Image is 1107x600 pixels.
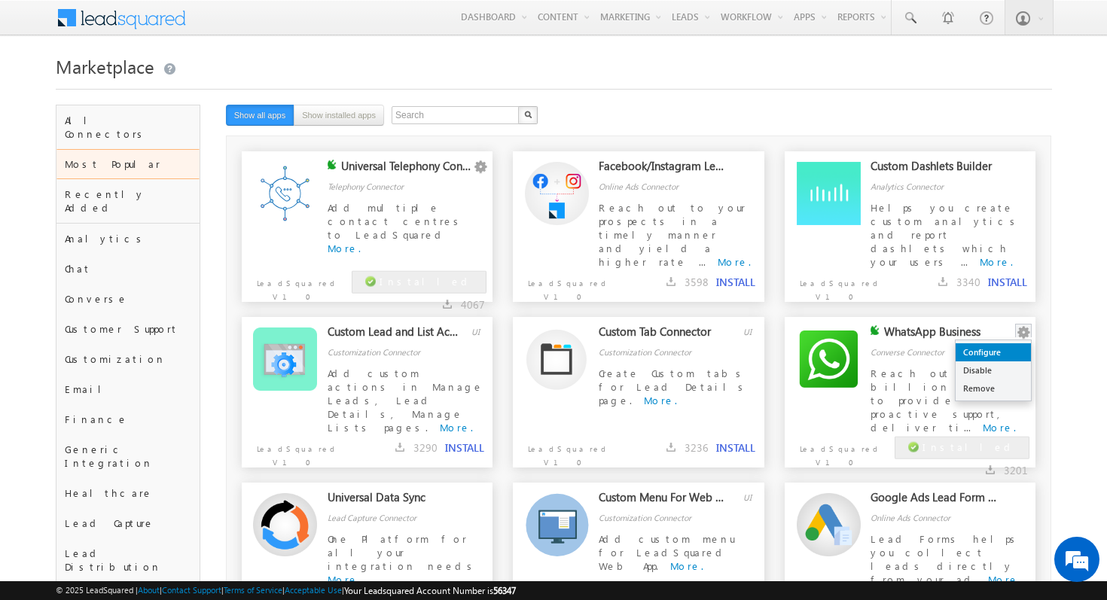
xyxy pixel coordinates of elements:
[56,224,200,254] div: Analytics
[513,269,614,303] p: LeadSquared V1.0
[988,276,1027,289] button: INSTALL
[224,585,282,595] a: Terms of Service
[253,327,317,391] img: Alternate Logo
[884,324,1015,346] div: WhatsApp Business
[599,367,749,407] span: Create Custom tabs for Lead Details page.
[328,324,459,346] div: Custom Lead and List Actions
[328,242,361,254] a: More.
[513,434,614,469] p: LeadSquared V1.0
[871,367,1021,434] span: Reach out to 1.5 billion users to provide proactive support, deliver ti...
[253,493,317,557] img: Alternate Logo
[56,254,200,284] div: Chat
[716,276,755,289] button: INSTALL
[56,404,200,434] div: Finance
[461,297,485,312] span: 4067
[685,275,709,289] span: 3598
[956,275,980,289] span: 3340
[56,583,516,598] span: © 2025 LeadSquared | | | | |
[56,478,200,508] div: Healthcare
[670,559,703,572] a: More.
[988,573,1021,586] a: More.
[253,162,317,226] img: Alternate Logo
[56,284,200,314] div: Converse
[938,277,947,286] img: downloads
[599,201,746,268] span: Reach out to your prospects in a timely manner and yield a higher rate ...
[285,585,342,595] a: Acceptable Use
[986,465,995,474] img: downloads
[871,201,1020,268] span: Helps you create custom analytics and report dashlets which your users ...
[644,394,677,407] a: More.
[718,255,751,268] a: More.
[56,508,200,538] div: Lead Capture
[871,490,1002,511] div: Google Ads Lead Form Connector
[443,300,452,309] img: downloads
[922,440,1016,453] span: Installed
[980,255,1013,268] a: More.
[525,162,589,226] img: Alternate Logo
[956,361,1031,379] a: Disable
[56,434,200,478] div: Generic Integration
[666,443,675,452] img: downloads
[797,327,861,391] img: Alternate Logo
[328,532,477,572] span: One Platform for all your integration needs
[445,441,484,455] button: INSTALL
[871,325,880,335] img: checking status
[871,159,1002,180] div: Custom Dashlets Builder
[380,275,473,288] span: Installed
[328,160,337,169] img: checking status
[56,149,200,179] div: Most Popular
[328,573,361,586] a: More.
[328,201,464,241] span: Add multiple contact centres to LeadSquared
[344,585,516,596] span: Your Leadsquared Account Number is
[56,538,200,582] div: Lead Distribution
[328,490,459,511] div: Universal Data Sync
[956,343,1031,361] a: Configure
[493,585,516,596] span: 56347
[56,314,200,344] div: Customer Support
[716,441,755,455] button: INSTALL
[56,344,200,374] div: Customization
[162,585,221,595] a: Contact Support
[294,105,384,126] button: Show installed apps
[785,269,886,303] p: LeadSquared V1.0
[524,111,532,118] img: Search
[785,434,886,469] p: LeadSquared V1.0
[956,379,1031,397] a: Remove
[242,269,343,303] p: LeadSquared V1.0
[226,105,294,126] button: Show all apps
[56,54,154,78] span: Marketplace
[599,490,730,511] div: Custom Menu For Web App
[413,440,438,455] span: 3290
[138,585,160,595] a: About
[525,493,589,556] img: Alternate Logo
[440,421,473,434] a: More.
[983,421,1016,434] a: More.
[797,493,861,557] img: Alternate Logo
[395,443,404,452] img: downloads
[599,324,730,346] div: Custom Tab Connector
[328,367,483,434] span: Add custom actions in Manage Leads, Lead Details, Manage Lists pages.
[871,532,1020,586] span: Lead Forms helps you collect leads directly from your ad
[599,532,734,572] span: Add custom menu for LeadSquared Web App.
[56,374,200,404] div: Email
[685,440,709,455] span: 3236
[666,277,675,286] img: downloads
[599,159,730,180] div: Facebook/Instagram Lead Ads
[56,179,200,223] div: Recently Added
[526,329,587,390] img: Alternate Logo
[1004,463,1028,477] span: 3201
[56,105,200,149] div: All Connectors
[341,159,472,180] div: Universal Telephony Connector
[242,434,343,469] p: LeadSquared V1.0
[797,162,861,226] img: Alternate Logo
